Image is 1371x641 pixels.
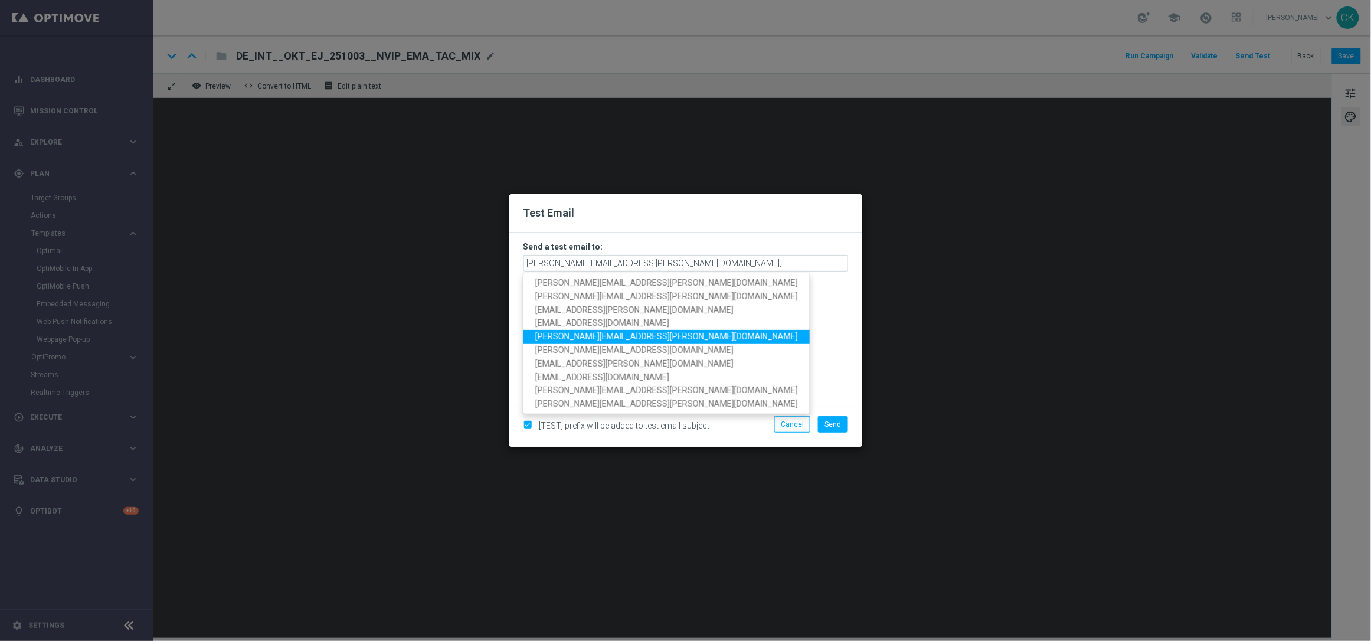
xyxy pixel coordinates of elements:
span: Send [824,420,841,429]
button: Send [818,416,848,433]
h2: Test Email [523,206,848,220]
span: [PERSON_NAME][EMAIL_ADDRESS][PERSON_NAME][DOMAIN_NAME] [535,278,798,287]
span: [EMAIL_ADDRESS][PERSON_NAME][DOMAIN_NAME] [535,305,734,314]
button: Cancel [774,416,810,433]
span: [PERSON_NAME][EMAIL_ADDRESS][PERSON_NAME][DOMAIN_NAME] [535,399,798,408]
a: [PERSON_NAME][EMAIL_ADDRESS][PERSON_NAME][DOMAIN_NAME] [523,330,810,344]
span: [EMAIL_ADDRESS][DOMAIN_NAME] [535,318,669,328]
span: [PERSON_NAME][EMAIL_ADDRESS][PERSON_NAME][DOMAIN_NAME] [535,332,798,341]
a: [EMAIL_ADDRESS][PERSON_NAME][DOMAIN_NAME] [523,303,810,316]
span: [PERSON_NAME][EMAIL_ADDRESS][DOMAIN_NAME] [535,345,734,355]
a: [PERSON_NAME][EMAIL_ADDRESS][DOMAIN_NAME] [523,344,810,357]
a: [EMAIL_ADDRESS][DOMAIN_NAME] [523,316,810,330]
a: [PERSON_NAME][EMAIL_ADDRESS][PERSON_NAME][DOMAIN_NAME] [523,384,810,397]
span: [PERSON_NAME][EMAIL_ADDRESS][PERSON_NAME][DOMAIN_NAME] [535,385,798,395]
a: [PERSON_NAME][EMAIL_ADDRESS][PERSON_NAME][DOMAIN_NAME] [523,397,810,411]
a: [EMAIL_ADDRESS][PERSON_NAME][DOMAIN_NAME] [523,357,810,371]
a: [EMAIL_ADDRESS][DOMAIN_NAME] [523,370,810,384]
a: [PERSON_NAME][EMAIL_ADDRESS][PERSON_NAME][DOMAIN_NAME] [523,276,810,290]
span: [EMAIL_ADDRESS][DOMAIN_NAME] [535,372,669,381]
h3: Send a test email to: [523,241,848,252]
span: [EMAIL_ADDRESS][PERSON_NAME][DOMAIN_NAME] [535,359,734,368]
span: [TEST] prefix will be added to test email subject [539,421,710,430]
span: [PERSON_NAME][EMAIL_ADDRESS][PERSON_NAME][DOMAIN_NAME] [535,292,798,301]
a: [PERSON_NAME][EMAIL_ADDRESS][PERSON_NAME][DOMAIN_NAME] [523,290,810,303]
